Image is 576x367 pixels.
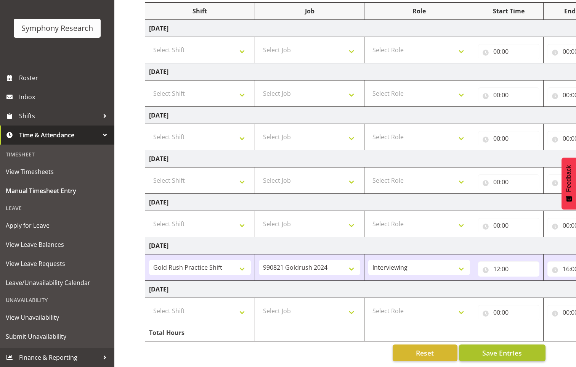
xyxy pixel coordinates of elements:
span: View Leave Balances [6,239,109,250]
a: View Timesheets [2,162,112,181]
div: Leave [2,200,112,216]
span: Time & Attendance [19,129,99,141]
span: View Timesheets [6,166,109,177]
button: Feedback - Show survey [562,158,576,209]
a: View Leave Requests [2,254,112,273]
a: View Unavailability [2,308,112,327]
span: Roster [19,72,111,84]
span: Manual Timesheet Entry [6,185,109,196]
button: Reset [393,344,457,361]
div: Job [259,6,361,16]
span: Reset [416,348,434,358]
span: View Unavailability [6,312,109,323]
a: Apply for Leave [2,216,112,235]
span: Shifts [19,110,99,122]
input: Click to select... [478,305,539,320]
input: Click to select... [478,261,539,277]
button: Save Entries [459,344,546,361]
a: Manual Timesheet Entry [2,181,112,200]
span: Inbox [19,91,111,103]
div: Unavailability [2,292,112,308]
input: Click to select... [478,44,539,59]
div: Start Time [478,6,539,16]
div: Timesheet [2,146,112,162]
span: Finance & Reporting [19,352,99,363]
input: Click to select... [478,87,539,103]
span: Feedback [565,165,572,192]
div: Shift [149,6,251,16]
a: View Leave Balances [2,235,112,254]
input: Click to select... [478,218,539,233]
a: Submit Unavailability [2,327,112,346]
input: Click to select... [478,131,539,146]
span: View Leave Requests [6,258,109,269]
div: Role [368,6,470,16]
span: Apply for Leave [6,220,109,231]
div: Symphony Research [21,23,93,34]
input: Click to select... [478,174,539,190]
td: Total Hours [145,324,255,341]
span: Leave/Unavailability Calendar [6,277,109,288]
span: Save Entries [482,348,522,358]
span: Submit Unavailability [6,331,109,342]
a: Leave/Unavailability Calendar [2,273,112,292]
